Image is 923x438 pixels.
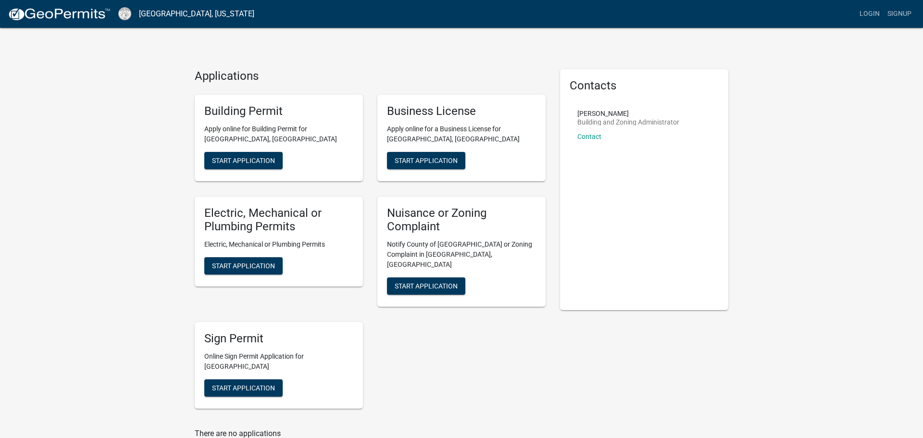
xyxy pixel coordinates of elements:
[118,7,131,20] img: Cook County, Georgia
[577,133,601,140] a: Contact
[884,5,915,23] a: Signup
[204,257,283,275] button: Start Application
[387,239,536,270] p: Notify County of [GEOGRAPHIC_DATA] or Zoning Complaint in [GEOGRAPHIC_DATA], [GEOGRAPHIC_DATA]
[204,379,283,397] button: Start Application
[204,206,353,234] h5: Electric, Mechanical or Plumbing Permits
[577,110,679,117] p: [PERSON_NAME]
[395,282,458,290] span: Start Application
[212,262,275,270] span: Start Application
[387,206,536,234] h5: Nuisance or Zoning Complaint
[139,6,254,22] a: [GEOGRAPHIC_DATA], [US_STATE]
[204,239,353,250] p: Electric, Mechanical or Plumbing Permits
[204,332,353,346] h5: Sign Permit
[212,156,275,164] span: Start Application
[577,119,679,125] p: Building and Zoning Administrator
[387,152,465,169] button: Start Application
[387,104,536,118] h5: Business License
[387,124,536,144] p: Apply online for a Business License for [GEOGRAPHIC_DATA], [GEOGRAPHIC_DATA]
[387,277,465,295] button: Start Application
[212,384,275,391] span: Start Application
[195,69,546,83] h4: Applications
[204,152,283,169] button: Start Application
[204,104,353,118] h5: Building Permit
[195,69,546,416] wm-workflow-list-section: Applications
[395,156,458,164] span: Start Application
[570,79,719,93] h5: Contacts
[204,124,353,144] p: Apply online for Building Permit for [GEOGRAPHIC_DATA], [GEOGRAPHIC_DATA]
[856,5,884,23] a: Login
[204,351,353,372] p: Online Sign Permit Application for [GEOGRAPHIC_DATA]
